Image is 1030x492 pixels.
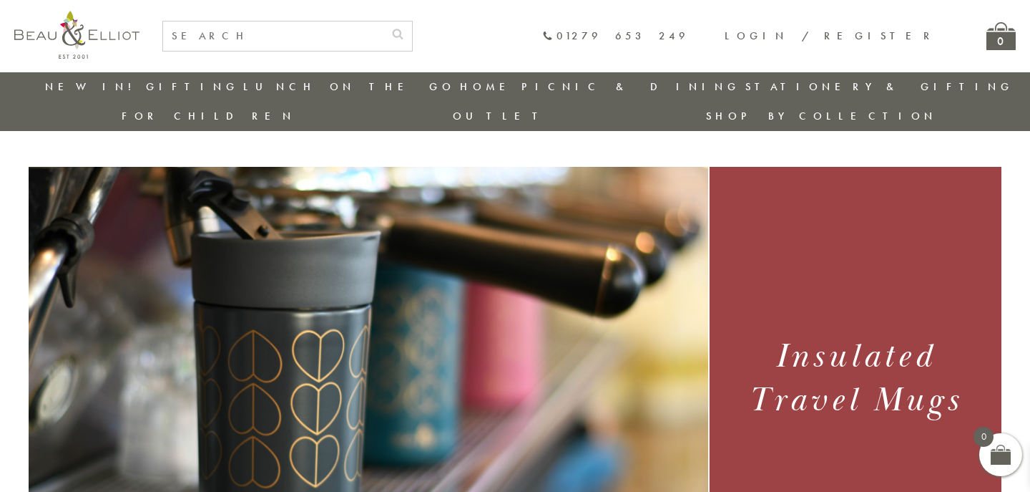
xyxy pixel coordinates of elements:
[986,22,1016,50] a: 0
[163,21,383,51] input: SEARCH
[725,29,936,43] a: Login / Register
[460,79,517,94] a: Home
[122,109,295,123] a: For Children
[542,30,689,42] a: 01279 653 249
[745,79,1014,94] a: Stationery & Gifting
[453,109,548,123] a: Outlet
[14,11,139,59] img: logo
[45,79,141,94] a: New in!
[706,109,937,123] a: Shop by collection
[146,79,239,94] a: Gifting
[973,427,994,447] span: 0
[243,79,455,94] a: Lunch On The Go
[727,335,984,423] h1: Insulated Travel Mugs
[521,79,740,94] a: Picnic & Dining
